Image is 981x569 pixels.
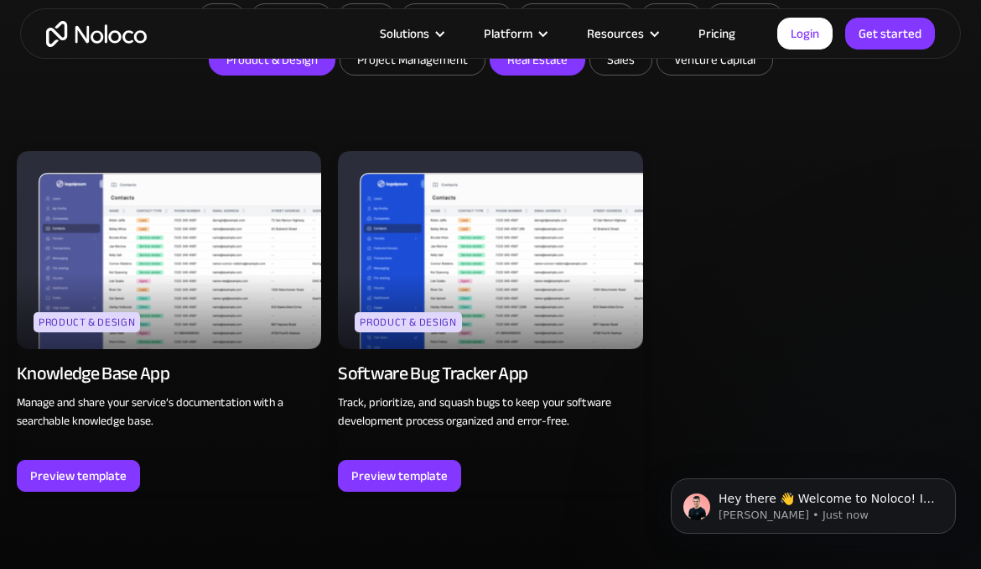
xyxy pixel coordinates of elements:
[46,21,147,47] a: home
[777,18,833,50] a: Login
[845,18,935,50] a: Get started
[380,23,429,44] div: Solutions
[646,443,981,561] iframe: Intercom notifications message
[463,23,566,44] div: Platform
[677,23,756,44] a: Pricing
[34,312,140,332] div: Product & Design
[338,362,527,385] div: Software Bug Tracker App
[17,394,321,431] p: Manage and share your service’s documentation with a searchable knowledge base.
[566,23,677,44] div: Resources
[338,394,642,431] p: Track, prioritize, and squash bugs to keep your software development process organized and error-...
[484,23,532,44] div: Platform
[17,151,321,492] a: Product & DesignKnowledge Base AppManage and share your service’s documentation with a searchable...
[355,312,461,332] div: Product & Design
[587,23,644,44] div: Resources
[351,465,448,487] div: Preview template
[17,362,169,385] div: Knowledge Base App
[359,23,463,44] div: Solutions
[338,151,642,492] a: Product & DesignSoftware Bug Tracker AppTrack, prioritize, and squash bugs to keep your software ...
[30,465,127,487] div: Preview template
